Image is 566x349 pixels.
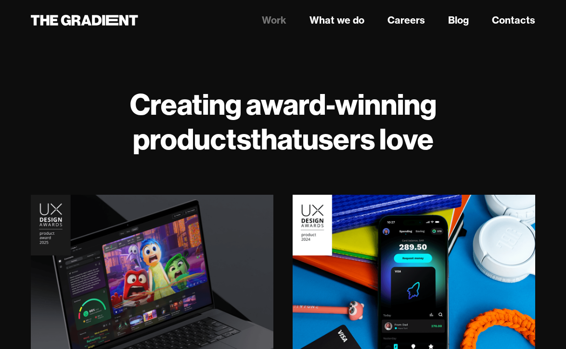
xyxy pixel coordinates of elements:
a: Work [262,13,286,27]
a: Careers [387,13,425,27]
a: Contacts [492,13,535,27]
h1: Creating award-winning products users love [31,87,535,156]
a: What we do [309,13,364,27]
strong: that [251,121,302,157]
a: Blog [448,13,469,27]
